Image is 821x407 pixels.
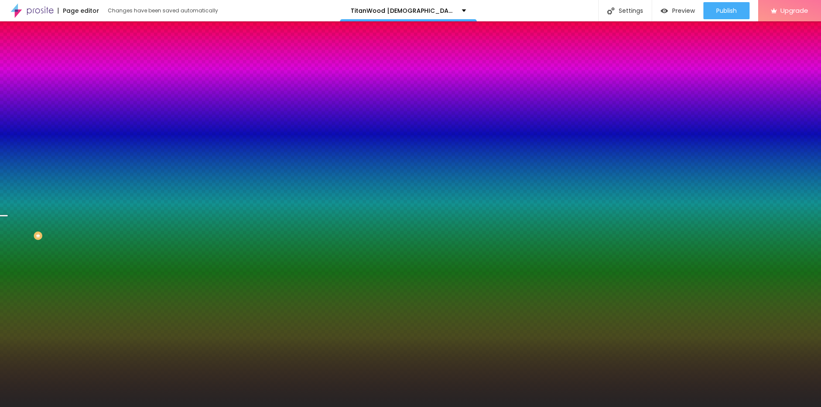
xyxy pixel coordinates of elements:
[780,7,808,14] span: Upgrade
[108,8,218,13] div: Changes have been saved automatically
[58,8,99,14] div: Page editor
[652,2,703,19] button: Preview
[672,7,695,14] span: Preview
[716,7,737,14] span: Publish
[661,7,668,15] img: view-1.svg
[703,2,750,19] button: Publish
[607,7,614,15] img: Icone
[351,8,455,14] p: TitanWood [DEMOGRAPHIC_DATA][MEDICAL_DATA] Gummies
